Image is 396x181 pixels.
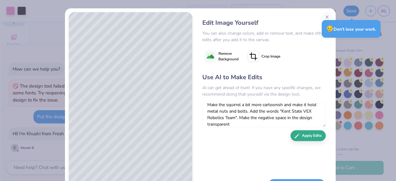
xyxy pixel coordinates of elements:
[202,103,326,127] textarea: Make the squirrel a bit more cartoonish and make it hold metal nuts and bolts. Add the words "Ken...
[326,25,334,33] span: 😥
[202,84,326,97] div: AI can get ahead of itself. If you have any specific changes, we recommend doing that yourself vi...
[202,18,326,28] div: Edit Image Yourself
[202,73,326,82] div: Use AI to Make Edits
[291,130,326,141] button: Apply Edits
[202,49,241,64] button: Remove Background
[218,51,239,62] span: Remove Background
[202,30,326,43] div: You can also change colors, add or remove text, and make other edits after you add it to the canvas.
[261,54,280,59] span: Crop Image
[322,12,332,22] button: Close
[245,49,284,64] button: Crop Image
[322,20,381,38] div: Don’t lose your work.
